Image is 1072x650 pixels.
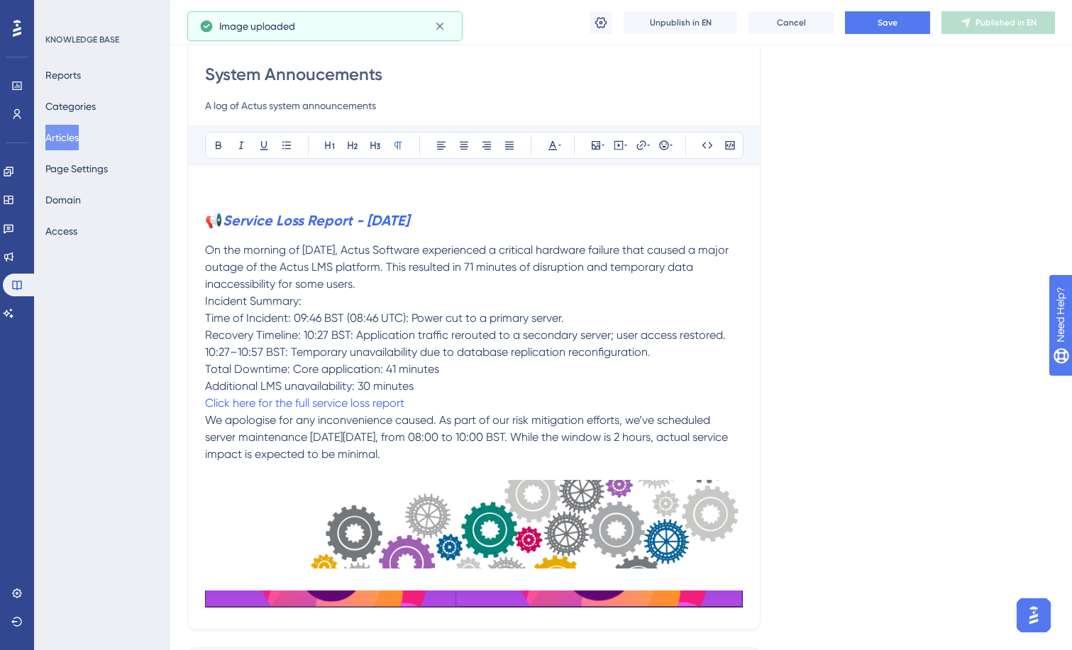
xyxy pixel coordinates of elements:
[45,156,108,181] button: Page Settings
[1012,594,1055,637] iframe: UserGuiding AI Assistant Launcher
[205,328,729,359] span: Recovery Timeline: 10:27 BST: Application traffic rerouted to a secondary server; user access res...
[45,94,96,119] button: Categories
[976,17,1037,28] span: Published in EN
[45,62,81,88] button: Reports
[205,243,731,291] span: On the morning of [DATE], Actus Software experienced a critical hardware failure that caused a ma...
[205,311,564,325] span: Time of Incident: 09:46 BST (08:46 UTC): Power cut to a primary server.
[845,11,930,34] button: Save
[205,97,743,114] input: Article Description
[777,17,806,28] span: Cancel
[878,17,897,28] span: Save
[941,11,1055,34] button: Published in EN
[205,294,302,308] span: Incident Summary:
[45,125,79,150] button: Articles
[205,212,223,229] span: 📢
[205,396,404,410] a: Click here for the full service loss report
[650,17,712,28] span: Unpublish in EN
[33,4,89,21] span: Need Help?
[219,18,295,35] span: Image uploaded
[205,413,731,461] span: We apologise for any inconvenience caused. As part of our risk mitigation efforts, we’ve schedule...
[624,11,737,34] button: Unpublish in EN
[205,362,439,376] span: Total Downtime: Core application: 41 minutes
[205,379,414,393] span: Additional LMS unavailability: 30 minutes
[45,187,81,213] button: Domain
[45,218,77,244] button: Access
[45,34,119,45] div: KNOWLEDGE BASE
[748,11,834,34] button: Cancel
[223,212,409,229] strong: Service Loss Report - [DATE]
[205,63,743,86] input: Article Title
